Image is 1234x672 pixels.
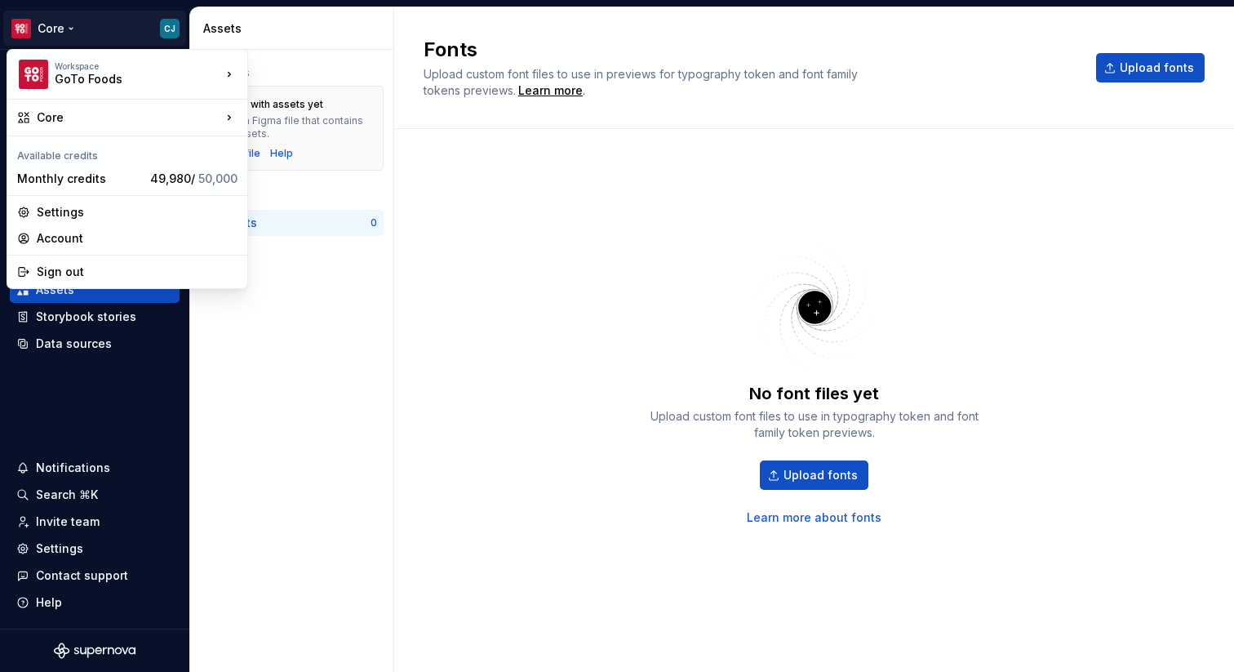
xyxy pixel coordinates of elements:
span: 50,000 [198,171,237,185]
div: Settings [37,204,237,220]
div: Workspace [55,61,221,71]
div: GoTo Foods [55,71,193,87]
div: Available credits [11,140,244,166]
div: Account [37,230,237,247]
div: Monthly credits [17,171,144,187]
div: Core [37,109,221,126]
span: 49,980 / [150,171,237,185]
div: Sign out [37,264,237,280]
img: f4f33d50-0937-4074-a32a-c7cda971eed1.png [19,60,48,89]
